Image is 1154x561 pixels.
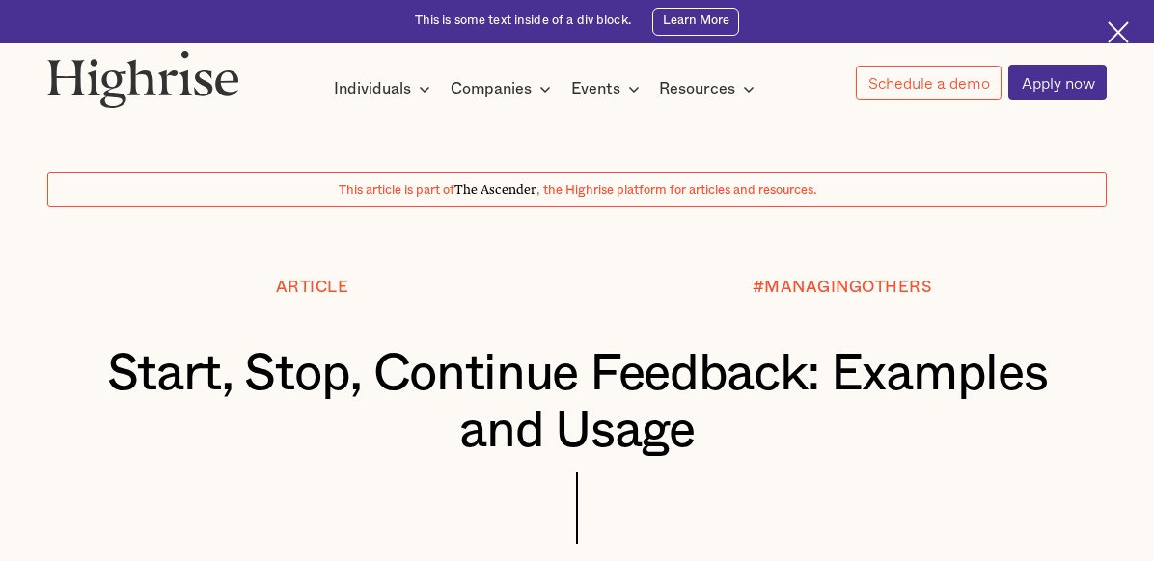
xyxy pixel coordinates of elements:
div: Resources [659,77,760,100]
a: Apply now [1008,65,1106,100]
a: Learn More [652,8,739,36]
div: Resources [659,77,735,100]
img: Cross icon [1108,21,1129,42]
div: Individuals [334,77,436,100]
span: , the Highrise platform for articles and resources. [536,184,816,197]
div: Events [571,77,646,100]
span: This article is part of [339,184,454,197]
div: #MANAGINGOTHERS [753,279,932,296]
div: Companies [451,77,532,100]
img: Highrise logo [47,50,238,108]
span: The Ascender [454,179,536,195]
div: This is some text inside of a div block. [415,13,631,30]
div: Article [276,279,349,296]
h1: Start, Stop, Continue Feedback: Examples and Usage [92,346,1062,458]
div: Companies [451,77,557,100]
div: Individuals [334,77,411,100]
div: Events [571,77,620,100]
a: Schedule a demo [856,66,1002,100]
